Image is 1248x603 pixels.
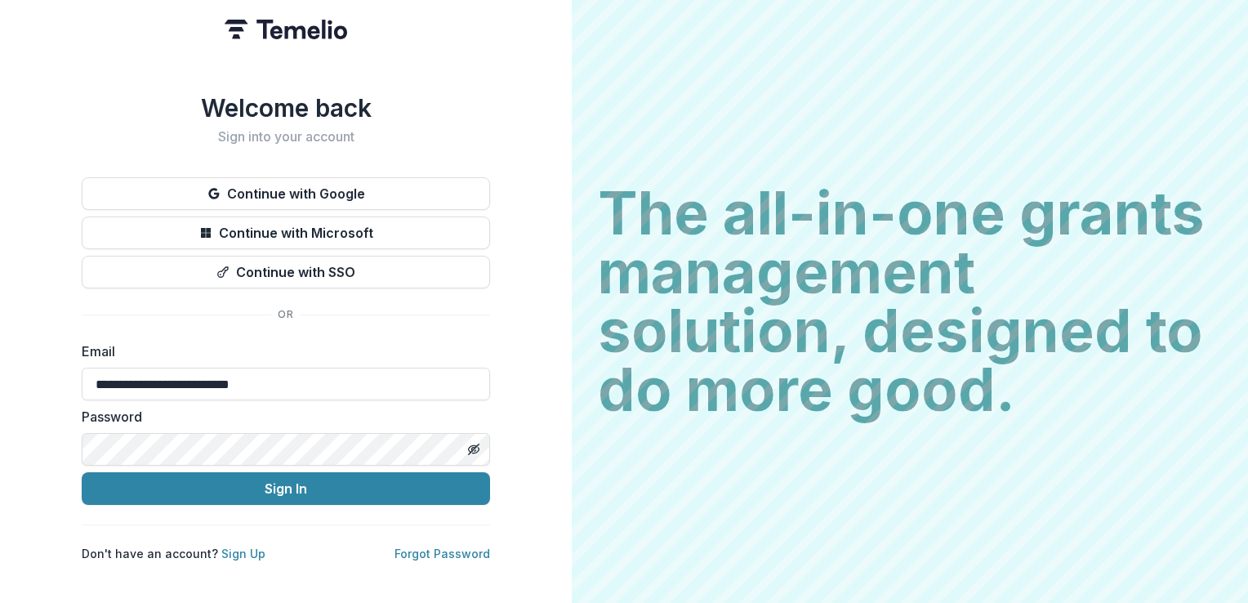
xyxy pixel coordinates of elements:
button: Sign In [82,472,490,505]
a: Sign Up [221,547,265,561]
button: Continue with SSO [82,256,490,288]
label: Password [82,407,480,427]
label: Email [82,342,480,361]
h2: Sign into your account [82,129,490,145]
button: Toggle password visibility [461,436,487,462]
button: Continue with Google [82,177,490,210]
a: Forgot Password [394,547,490,561]
p: Don't have an account? [82,545,265,562]
h1: Welcome back [82,93,490,123]
img: Temelio [225,20,347,39]
button: Continue with Microsoft [82,217,490,249]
